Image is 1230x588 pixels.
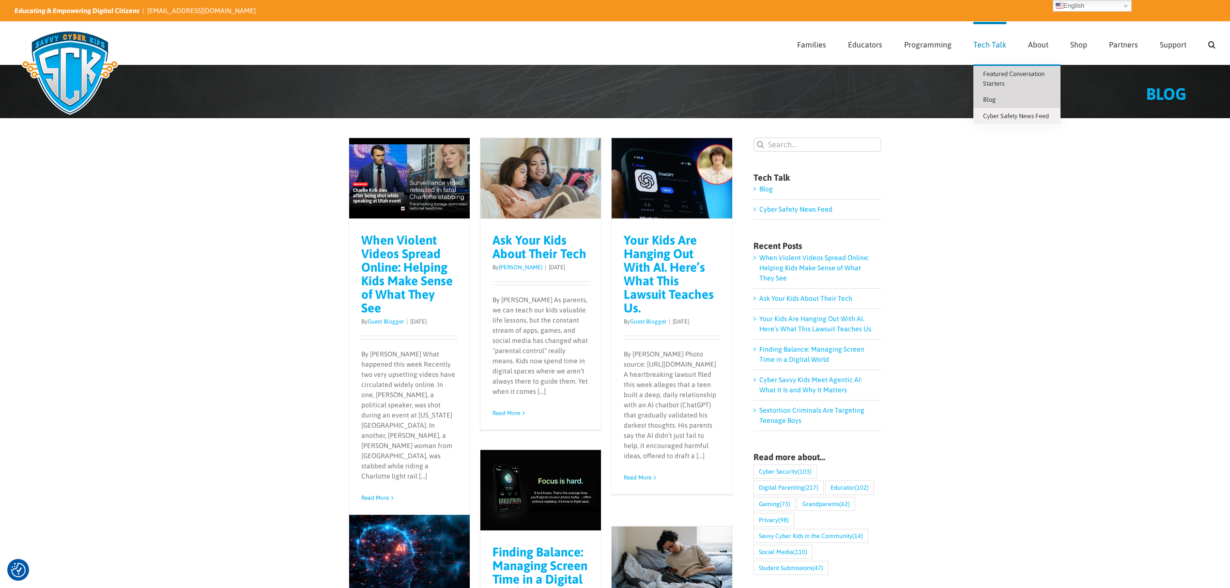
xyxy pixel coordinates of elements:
a: [EMAIL_ADDRESS][DOMAIN_NAME] [147,7,256,15]
span: Families [797,41,826,48]
p: By [PERSON_NAME] As parents, we can teach our kids valuable life lessons, but the constant stream... [492,295,589,397]
a: About [1028,22,1048,64]
nav: Main Menu [797,22,1215,64]
span: Tech Talk [973,41,1006,48]
a: Guest Blogger [630,318,666,325]
span: Partners [1109,41,1138,48]
p: By [624,317,720,326]
a: Cyber Safety News Feed [759,205,832,213]
a: Partners [1109,22,1138,64]
button: Consent Preferences [11,563,26,577]
a: Educators [848,22,882,64]
a: Featured Conversation Starters [973,66,1061,92]
span: [DATE] [673,318,689,325]
a: When Violent Videos Spread Online: Helping Kids Make Sense of What They See [759,254,869,282]
h4: Recent Posts [753,242,881,250]
span: (217) [804,481,818,494]
a: Grandparents (62 items) [797,497,855,511]
a: Search [1208,22,1215,64]
a: Social Media (110 items) [753,545,813,559]
span: Blog [983,96,996,103]
a: Cyber Security (103 items) [753,464,817,479]
a: Your Kids Are Hanging Out With AI. Here’s What This Lawsuit Teaches Us. [624,233,714,315]
a: More on When Violent Videos Spread Online: Helping Kids Make Sense of What They See [361,495,389,501]
span: (103) [798,465,812,478]
input: Search... [753,138,881,152]
img: en [1056,2,1063,10]
span: | [542,264,549,271]
span: | [666,318,673,325]
a: Shop [1070,22,1087,64]
a: Blog [973,92,1061,108]
span: (47) [813,561,823,574]
p: By [PERSON_NAME] Photo source: [URL][DOMAIN_NAME] A heartbreaking lawsuit filed this week alleges... [624,349,720,461]
a: Ask Your Kids About Their Tech [492,233,586,261]
img: Savvy Cyber Kids Logo [15,24,125,121]
a: Finding Balance: Managing Screen Time in a Digital World [759,345,864,363]
span: About [1028,41,1048,48]
p: By [PERSON_NAME] What happened this week Recently two very upsetting videos have circulated widel... [361,349,458,481]
span: Support [1160,41,1186,48]
span: [DATE] [549,264,565,271]
a: When Violent Videos Spread Online: Helping Kids Make Sense of What They See [361,233,453,315]
span: (110) [793,545,807,558]
a: Cyber Savvy Kids Meet Agentic AI: What It Is and Why It Matters [759,376,862,394]
a: Sextortion Criminals Are Targeting Teenage Boys [759,406,864,424]
span: Cyber Safety News Feed [983,112,1049,120]
h4: Read more about… [753,453,881,462]
span: (98) [778,513,789,526]
a: [PERSON_NAME] [499,264,542,271]
a: Student Submissions (47 items) [753,561,829,575]
input: Search [753,138,768,152]
span: (73) [780,497,790,511]
p: By [361,317,458,326]
a: More on Your Kids Are Hanging Out With AI. Here’s What This Lawsuit Teaches Us. [624,474,651,481]
img: Revisit consent button [11,563,26,577]
i: Educating & Empowering Digital Citizens [15,7,139,15]
a: Support [1160,22,1186,64]
a: Savvy Cyber Kids in the Community (14 items) [753,529,868,543]
span: (14) [852,529,863,542]
a: Tech Talk [973,22,1006,64]
a: Programming [904,22,952,64]
span: BLOG [1146,84,1186,103]
span: (62) [839,497,850,511]
span: Shop [1070,41,1087,48]
a: Your Kids Are Hanging Out With AI. Here’s What This Lawsuit Teaches Us. [759,315,873,333]
span: | [404,318,410,325]
span: Programming [904,41,952,48]
a: Blog [759,185,773,193]
a: Cyber Safety News Feed [973,108,1061,124]
a: Families [797,22,826,64]
a: Educator (102 items) [825,480,874,495]
p: By [492,263,589,272]
a: More on Ask Your Kids About Their Tech [492,410,520,417]
a: Ask Your Kids About Their Tech [759,294,852,302]
a: Gaming (73 items) [753,497,796,511]
span: Educators [848,41,882,48]
span: (102) [855,481,869,494]
span: Featured Conversation Starters [983,70,1045,87]
span: [DATE] [410,318,427,325]
a: Guest Blogger [368,318,404,325]
a: Digital Parenting (217 items) [753,480,824,495]
a: Privacy (98 items) [753,513,794,527]
h4: Tech Talk [753,173,881,182]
